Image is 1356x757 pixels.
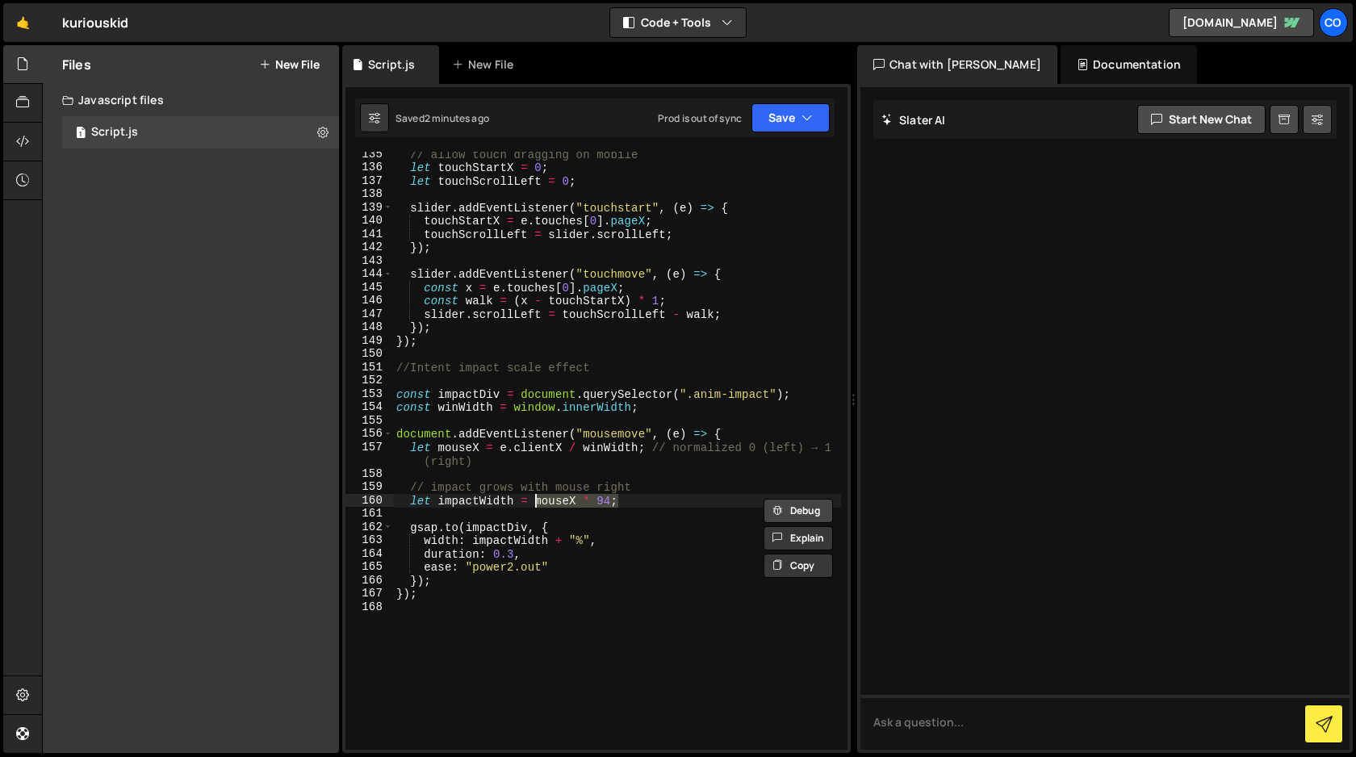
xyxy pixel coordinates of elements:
div: 138 [345,187,393,201]
div: 151 [345,361,393,374]
div: 156 [345,427,393,441]
div: 2 minutes ago [425,111,489,125]
button: Debug [764,499,833,523]
div: 136 [345,161,393,174]
button: Code + Tools [610,8,746,37]
div: 153 [345,387,393,401]
div: Script.js [368,56,415,73]
div: New File [452,56,520,73]
div: kuriouskid [62,13,129,32]
div: Script.js [91,125,138,140]
div: 157 [345,441,393,467]
div: 146 [345,294,393,307]
div: 162 [345,521,393,534]
span: 1 [76,128,86,140]
div: 142 [345,240,393,254]
div: 164 [345,547,393,561]
div: Javascript files [43,84,339,116]
button: Copy [764,554,833,578]
div: 135 [345,148,393,161]
div: 139 [345,201,393,215]
div: 159 [345,480,393,494]
div: 161 [345,507,393,521]
div: Documentation [1061,45,1197,84]
div: 168 [345,600,393,614]
div: 149 [345,334,393,348]
h2: Slater AI [881,112,946,128]
div: Prod is out of sync [658,111,742,125]
div: 166 [345,574,393,588]
div: 147 [345,307,393,321]
div: 140 [345,214,393,228]
button: Start new chat [1137,105,1266,134]
div: 152 [345,374,393,387]
div: 150 [345,347,393,361]
button: Explain [764,526,833,550]
div: 163 [345,533,393,547]
div: 145 [345,281,393,295]
div: 16633/45317.js [62,116,339,148]
div: 165 [345,560,393,574]
div: 167 [345,587,393,600]
div: 148 [345,320,393,334]
div: Chat with [PERSON_NAME] [857,45,1057,84]
div: 158 [345,467,393,481]
div: 160 [345,494,393,508]
button: Save [751,103,830,132]
h2: Files [62,56,91,73]
div: 144 [345,267,393,281]
a: [DOMAIN_NAME] [1169,8,1314,37]
div: 154 [345,400,393,414]
div: Saved [395,111,489,125]
div: 143 [345,254,393,268]
button: New File [259,58,320,71]
div: 141 [345,228,393,241]
div: 155 [345,414,393,428]
div: 137 [345,174,393,188]
a: Co [1319,8,1348,37]
a: 🤙 [3,3,43,42]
